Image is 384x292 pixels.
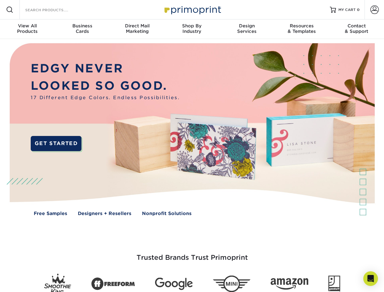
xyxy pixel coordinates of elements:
a: Nonprofit Solutions [142,210,192,217]
h3: Trusted Brands Trust Primoprint [14,239,370,269]
span: MY CART [338,7,356,12]
img: Google [155,278,193,290]
img: Amazon [271,278,308,290]
a: Resources& Templates [274,19,329,39]
iframe: Google Customer Reviews [2,273,52,290]
a: DesignServices [220,19,274,39]
div: Open Intercom Messenger [363,271,378,286]
span: Business [55,23,109,29]
a: Designers + Resellers [78,210,131,217]
input: SEARCH PRODUCTS..... [25,6,84,13]
a: Contact& Support [329,19,384,39]
a: GET STARTED [31,136,81,151]
div: & Support [329,23,384,34]
span: Resources [274,23,329,29]
span: 0 [357,8,360,12]
span: 17 Different Edge Colors. Endless Possibilities. [31,94,180,101]
p: LOOKED SO GOOD. [31,77,180,95]
div: Industry [164,23,219,34]
p: EDGY NEVER [31,60,180,77]
div: & Templates [274,23,329,34]
span: Contact [329,23,384,29]
a: BusinessCards [55,19,109,39]
div: Marketing [110,23,164,34]
span: Shop By [164,23,219,29]
div: Cards [55,23,109,34]
a: Shop ByIndustry [164,19,219,39]
div: Services [220,23,274,34]
img: Goodwill [328,276,340,292]
a: Direct MailMarketing [110,19,164,39]
span: Design [220,23,274,29]
span: Direct Mail [110,23,164,29]
img: Primoprint [162,3,223,16]
a: Free Samples [34,210,67,217]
